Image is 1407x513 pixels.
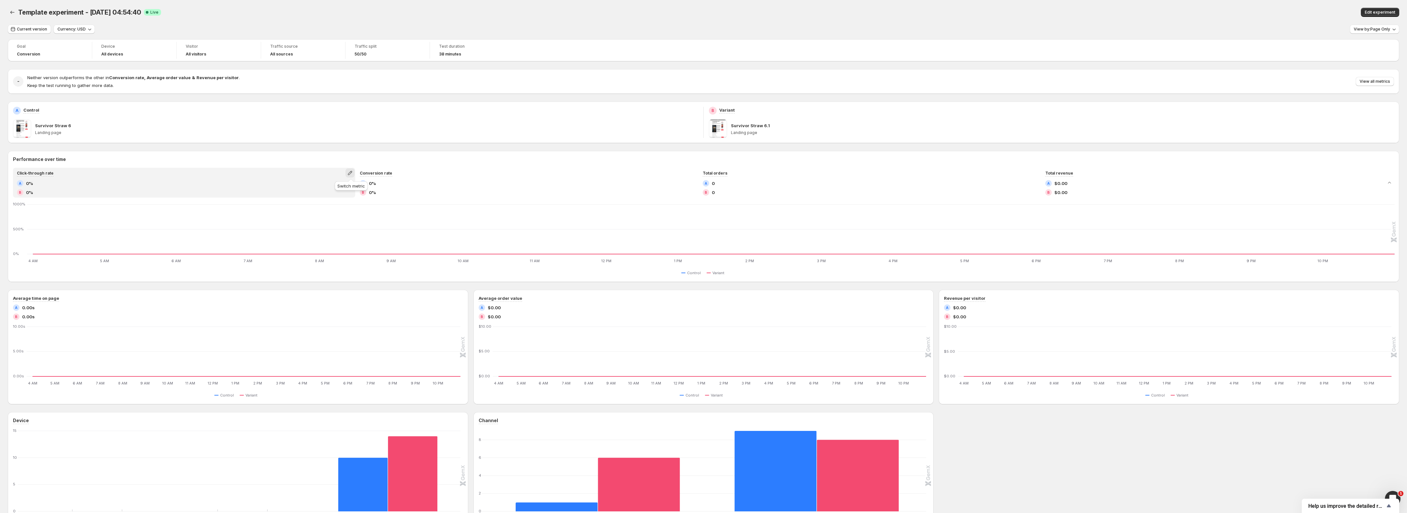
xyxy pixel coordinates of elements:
span: Template experiment - [DATE] 04:54:40 [18,8,141,16]
rect: Variant 8 [817,431,899,511]
a: VisitorAll visitors [186,43,252,57]
h2: A [481,306,483,310]
text: 10 AM [162,381,173,385]
span: 0 [712,180,715,187]
h2: A [19,181,21,185]
text: 8 [479,437,481,442]
a: Traffic sourceAll sources [270,43,336,57]
span: View by: Page Only [1354,27,1390,32]
img: Survivor Straw 6 [13,120,31,138]
rect: Control 1 [516,487,598,511]
h2: B [705,190,707,194]
a: Traffic split50/50 [355,43,421,57]
span: $0.00 [1054,189,1067,196]
text: 8 PM [389,381,397,385]
text: 10 [13,455,17,460]
text: $10.00 [479,324,491,329]
span: 1 [1398,491,1403,496]
h2: A [946,306,948,310]
text: 8 PM [1175,259,1184,263]
span: Total revenue [1045,171,1073,176]
text: $5.00 [479,349,490,354]
h3: Average order value [479,295,522,301]
button: Edit experiment [1361,8,1399,17]
span: Control [220,393,234,398]
text: 5 AM [50,381,59,385]
text: 11 AM [651,381,661,385]
text: 1000% [13,202,25,206]
text: 3 PM [276,381,285,385]
text: 6 AM [171,259,181,263]
text: 11 AM [185,381,195,385]
text: 6 PM [1032,259,1041,263]
button: View all metrics [1356,77,1394,86]
strong: , [144,75,145,80]
text: 500% [13,227,24,231]
text: 8 AM [1049,381,1059,385]
text: 9 PM [1342,381,1351,385]
text: 1 PM [231,381,239,385]
text: 1 PM [674,259,682,263]
span: Click-through rate [17,171,54,176]
button: View by:Page Only [1350,25,1399,34]
text: 8 PM [1320,381,1328,385]
text: 0% [13,251,19,256]
text: 7 AM [1027,381,1036,385]
text: 7 PM [1297,381,1306,385]
text: 9 PM [411,381,420,385]
g: Direct: Control 1,Variant 6 [488,431,707,511]
text: 3 PM [1207,381,1216,385]
rect: Control 9 [735,431,817,511]
text: 7 AM [96,381,105,385]
h3: Revenue per visitor [944,295,986,301]
h2: B [19,190,21,194]
span: Conversion rate [360,171,392,176]
text: 1 PM [1162,381,1171,385]
span: Currency: USD [57,27,86,32]
button: Variant [707,269,727,277]
p: Landing page [731,130,1394,135]
a: DeviceAll devices [101,43,167,57]
text: 6 [479,455,481,460]
h2: B [362,190,364,194]
text: 4 AM [28,381,37,385]
h2: B [946,315,948,319]
h2: A [705,181,707,185]
span: Edit experiment [1365,10,1395,15]
text: 4 [479,473,481,478]
text: 4 PM [888,259,898,263]
h2: A [1047,181,1050,185]
text: 5 PM [1252,381,1261,385]
text: 10 AM [1094,381,1105,385]
text: 5 PM [787,381,796,385]
button: Variant [705,391,725,399]
span: Neither version outperforms the other in . [27,75,240,80]
span: 0% [369,189,376,196]
text: 6 AM [73,381,82,385]
a: GoalConversion [17,43,83,57]
button: Current version [8,25,51,34]
span: Control [685,393,699,398]
text: 4 PM [764,381,773,385]
text: 2 PM [1185,381,1193,385]
text: 4 PM [1229,381,1238,385]
span: Traffic source [270,44,336,49]
strong: & [192,75,195,80]
text: 4 AM [494,381,503,385]
button: Control [1145,391,1167,399]
text: 7 AM [244,259,252,263]
text: 7 PM [366,381,375,385]
text: 5 AM [982,381,991,385]
text: 2 PM [253,381,262,385]
rect: Variant 14 [388,431,437,511]
h2: A [16,108,19,113]
h2: B [1047,190,1050,194]
h4: All sources [270,52,293,57]
p: Control [23,107,39,113]
text: 12 PM [1139,381,1149,385]
text: $10.00 [944,324,957,329]
text: $5.00 [944,349,955,354]
text: 9 PM [876,381,886,385]
text: 4 PM [298,381,308,385]
h2: - [17,78,19,85]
